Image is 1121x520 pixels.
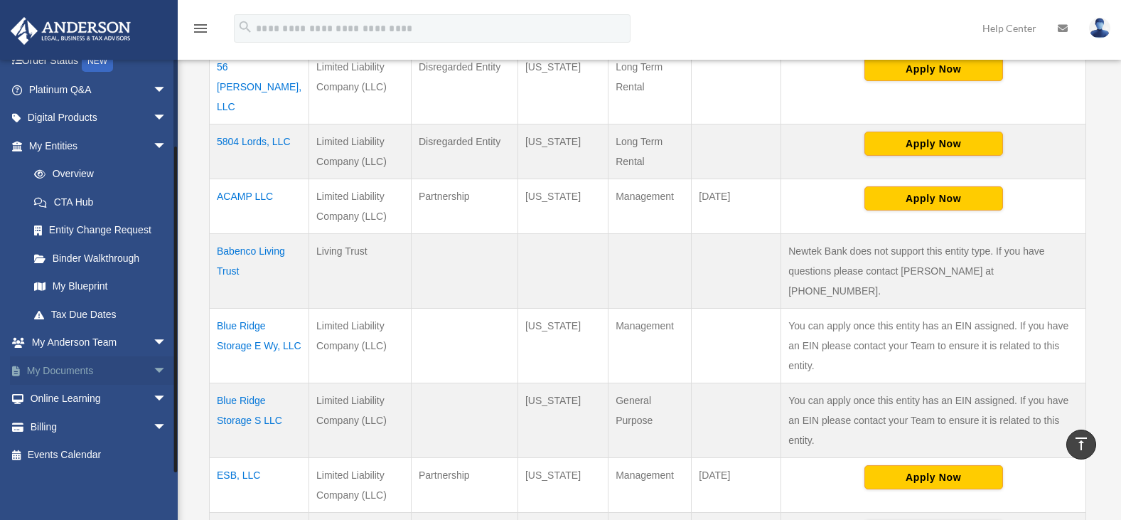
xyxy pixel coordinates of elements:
td: Limited Liability Company (LLC) [309,179,412,234]
button: Apply Now [864,57,1003,81]
td: Blue Ridge Storage S LLC [210,383,309,458]
span: arrow_drop_down [153,329,181,358]
td: You can apply once this entity has an EIN assigned. If you have an EIN please contact your Team t... [781,309,1086,383]
button: Apply Now [864,465,1003,489]
td: Newtek Bank does not support this entity type. If you have questions please contact [PERSON_NAME]... [781,234,1086,309]
span: arrow_drop_down [153,413,181,442]
a: Platinum Q&Aarrow_drop_down [10,75,188,104]
a: Binder Walkthrough [20,244,181,272]
a: menu [192,25,209,37]
td: You can apply once this entity has an EIN assigned. If you have an EIN please contact your Team t... [781,383,1086,458]
td: Long Term Rental [608,124,692,179]
i: menu [192,20,209,37]
td: ACAMP LLC [210,179,309,234]
a: My Entitiesarrow_drop_down [10,132,181,160]
td: 56 [PERSON_NAME], LLC [210,50,309,124]
td: [US_STATE] [517,179,608,234]
a: vertical_align_top [1066,430,1096,460]
td: Limited Liability Company (LLC) [309,383,412,458]
td: [US_STATE] [517,124,608,179]
a: My Anderson Teamarrow_drop_down [10,329,188,357]
i: vertical_align_top [1073,435,1090,452]
button: Apply Now [864,186,1003,211]
a: Events Calendar [10,441,188,469]
span: arrow_drop_down [153,385,181,414]
td: Management [608,458,692,513]
td: [US_STATE] [517,383,608,458]
td: 5804 Lords, LLC [210,124,309,179]
a: CTA Hub [20,188,181,216]
a: Online Learningarrow_drop_down [10,385,188,413]
td: [US_STATE] [517,458,608,513]
span: arrow_drop_down [153,104,181,133]
td: [DATE] [692,458,781,513]
td: General Purpose [608,383,692,458]
td: Living Trust [309,234,412,309]
td: Limited Liability Company (LLC) [309,309,412,383]
td: Partnership [411,458,517,513]
img: Anderson Advisors Platinum Portal [6,17,135,45]
a: Billingarrow_drop_down [10,413,188,441]
a: Digital Productsarrow_drop_down [10,104,188,132]
span: arrow_drop_down [153,132,181,161]
td: Limited Liability Company (LLC) [309,50,412,124]
td: [US_STATE] [517,50,608,124]
a: My Documentsarrow_drop_down [10,356,188,385]
td: Partnership [411,179,517,234]
td: [DATE] [692,179,781,234]
td: Babenco Living Trust [210,234,309,309]
span: arrow_drop_down [153,356,181,386]
a: Order StatusNEW [10,47,188,76]
button: Apply Now [864,132,1003,156]
td: ESB, LLC [210,458,309,513]
td: Limited Liability Company (LLC) [309,458,412,513]
td: Blue Ridge Storage E Wy, LLC [210,309,309,383]
img: User Pic [1089,18,1110,38]
td: Management [608,179,692,234]
td: [US_STATE] [517,309,608,383]
td: Disregarded Entity [411,124,517,179]
a: Overview [20,160,174,189]
a: My Blueprint [20,272,181,301]
a: Entity Change Request [20,216,181,245]
td: Limited Liability Company (LLC) [309,124,412,179]
td: Management [608,309,692,383]
span: arrow_drop_down [153,75,181,105]
a: Tax Due Dates [20,300,181,329]
td: Long Term Rental [608,50,692,124]
i: search [237,19,253,35]
td: Disregarded Entity [411,50,517,124]
div: NEW [82,51,113,72]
